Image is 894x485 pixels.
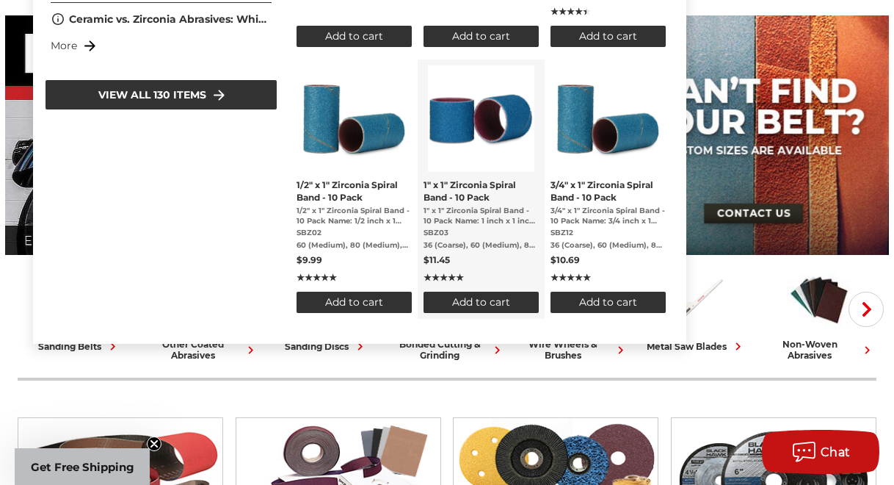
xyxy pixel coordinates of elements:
div: other coated abrasives [147,339,258,361]
a: Ceramic vs. Zirconia Abrasives: Which is the best option? [69,12,272,27]
button: Add to cart [297,26,412,47]
img: 1/2" x 1" Spiral Bands Zirconia [301,65,407,172]
span: 3/4" x 1" Zirconia Spiral Band - 10 Pack [550,179,666,204]
button: Chat [762,430,879,474]
span: ★★★★★ [424,271,464,284]
span: 36 (Coarse), 60 (Medium), 80 (Medium), 120 (Fine) [550,240,666,251]
img: Metal Saw Blades [664,268,728,331]
span: SBZ12 [550,228,666,238]
div: sanding discs [285,339,368,354]
li: 1" x 1" Zirconia Spiral Band - 10 Pack [418,60,545,319]
span: SBZ03 [424,228,539,238]
li: More [45,32,277,59]
a: 1/2" x 1" Zirconia Spiral Band - 10 Pack [297,65,412,313]
li: Ceramic vs. Zirconia Abrasives: Which is the best option? [45,6,277,32]
button: Add to cart [550,292,666,313]
div: Get Free ShippingClose teaser [15,448,150,485]
button: Add to cart [424,292,539,313]
img: 3/4" x 1" Zirc Spiral Bands [555,65,661,172]
span: 1" x 1" Zirconia Spiral Band - 10 Pack [424,179,539,204]
button: Add to cart [297,292,412,313]
div: non-woven abrasives [763,339,875,361]
button: Close teaser [147,436,161,451]
span: 3/4" x 1" Zirconia Spiral Band - 10 Pack Name: 3/4 inch x 1 inch Zirconia Oxide Spiral Band Descr... [550,206,666,226]
span: SBZ02 [297,228,412,238]
span: View all 130 items [98,87,206,103]
div: wire wheels & brushes [517,339,628,361]
button: Add to cart [550,26,666,47]
button: Next [848,292,884,327]
div: sanding belts [38,339,120,354]
a: 1" x 1" Zirconia Spiral Band - 10 Pack [424,65,539,313]
img: Non-woven Abrasives [787,268,851,331]
span: 1/2" x 1" Zirconia Spiral Band - 10 Pack [297,179,412,204]
a: 3/4" x 1" Zirconia Spiral Band - 10 Pack [550,65,666,313]
span: $10.69 [550,254,580,265]
span: 1" x 1" Zirconia Spiral Band - 10 Pack Name: 1 inch x 1 inch Zirconia Oxide Spiral Band Descripti... [424,206,539,226]
a: non-woven abrasives [763,268,875,361]
span: 36 (Coarse), 60 (Medium), 80 (Medium), 120 (Fine) [424,240,539,251]
div: bonded cutting & grinding [393,339,505,361]
li: View all 130 items [45,79,277,110]
a: metal saw blades [640,268,752,354]
a: sanding belts [23,268,135,354]
img: promo banner for custom belts. [619,15,889,255]
span: 60 (Medium), 80 (Medium), 120 (Fine), 36 (Coarse) [297,240,412,251]
span: ★★★★★ [297,271,337,284]
span: Get Free Shipping [31,460,134,474]
span: Chat [821,445,851,459]
img: 1" x 1" Zirc Spiral Bands [428,65,534,172]
img: Banner for an interview featuring Horsepower Inc who makes Harley performance upgrades featured o... [5,15,604,255]
div: metal saw blades [647,339,746,354]
span: $11.45 [424,254,450,265]
span: ★★★★★ [550,271,591,284]
span: 1/2" x 1" Zirconia Spiral Band - 10 Pack Name: 1/2 inch x 1 inch Zirconia Oxide Spiral Band Descr... [297,206,412,226]
button: Add to cart [424,26,539,47]
span: $9.99 [297,254,322,265]
span: ★★★★★ [550,5,591,18]
li: 1/2" x 1" Zirconia Spiral Band - 10 Pack [291,60,418,319]
li: 3/4" x 1" Zirconia Spiral Band - 10 Pack [545,60,672,319]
